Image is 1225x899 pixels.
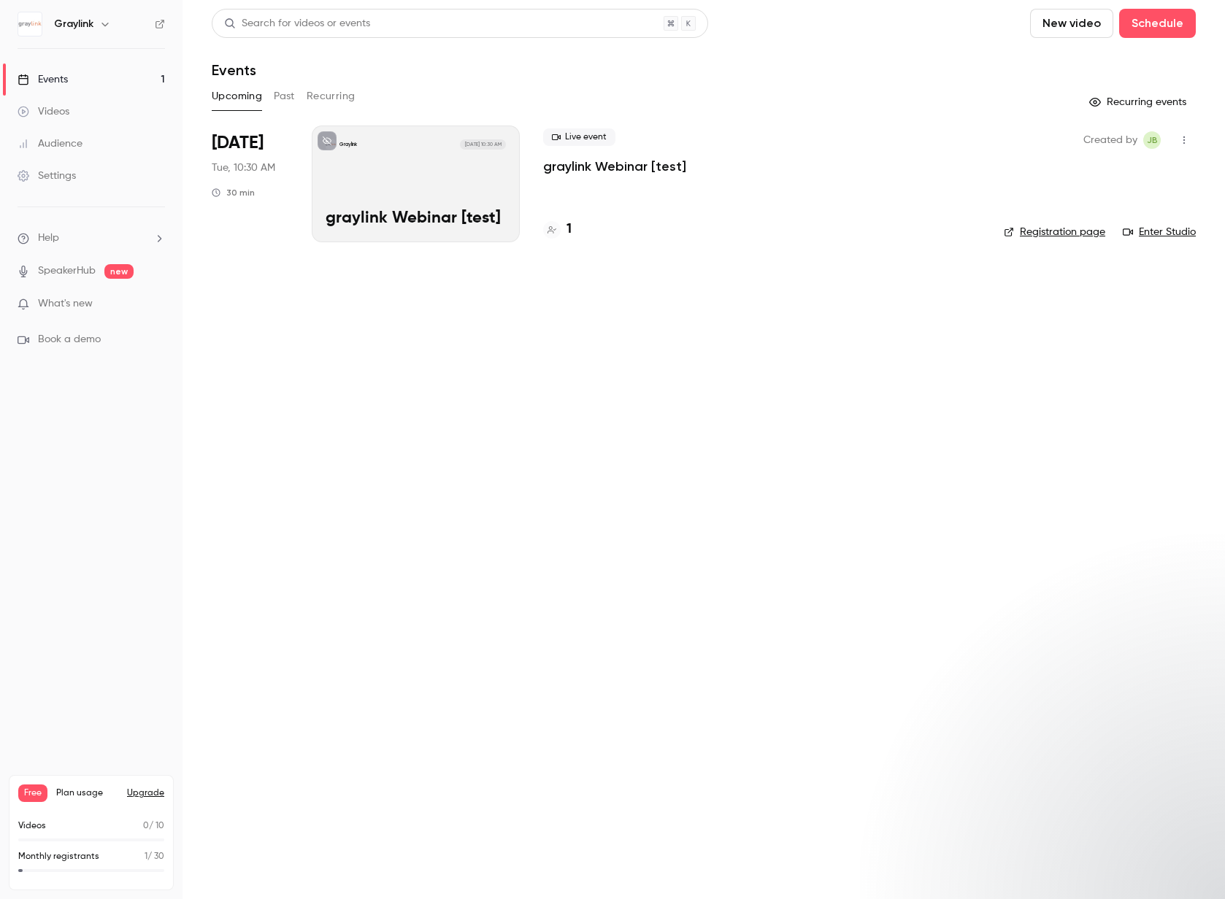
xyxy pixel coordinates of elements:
p: Monthly registrants [18,850,99,863]
a: SpeakerHub [38,263,96,279]
span: Help [38,231,59,246]
a: Enter Studio [1123,225,1196,239]
span: Free [18,784,47,802]
h1: Events [212,61,256,79]
span: Created by [1083,131,1137,149]
div: Aug 19 Tue, 10:30 AM (Africa/Johannesburg) [212,126,288,242]
span: Live event [543,128,615,146]
span: [DATE] [212,131,264,155]
a: 1 [543,220,572,239]
button: New video [1030,9,1113,38]
img: Graylink [18,12,42,36]
button: Past [274,85,295,108]
span: 0 [143,822,149,830]
button: Recurring [307,85,356,108]
span: [DATE] 10:30 AM [460,139,505,150]
span: 1 [145,852,147,861]
span: new [104,264,134,279]
div: Events [18,72,68,87]
p: / 10 [143,819,164,833]
p: graylink Webinar [test] [326,209,506,228]
a: graylink Webinar [test] [543,158,686,175]
h4: 1 [567,220,572,239]
button: Upgrade [127,787,164,799]
p: Graylink [339,141,357,148]
a: Registration page [1004,225,1105,239]
span: Tue, 10:30 AM [212,161,275,175]
span: Book a demo [38,332,101,347]
button: Recurring events [1083,90,1196,114]
span: Plan usage [56,787,118,799]
div: Search for videos or events [224,16,370,31]
p: Videos [18,819,46,833]
h6: Graylink [54,17,93,31]
span: JB [1147,131,1158,149]
button: Schedule [1119,9,1196,38]
span: Joubert Botha [1143,131,1161,149]
a: graylink Webinar [test]Graylink[DATE] 10:30 AMgraylink Webinar [test] [312,126,520,242]
div: 30 min [212,187,255,198]
span: What's new [38,296,93,312]
button: Upcoming [212,85,262,108]
li: help-dropdown-opener [18,231,165,246]
div: Videos [18,104,69,119]
div: Settings [18,169,76,183]
p: / 30 [145,850,164,863]
div: Audience [18,136,82,151]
